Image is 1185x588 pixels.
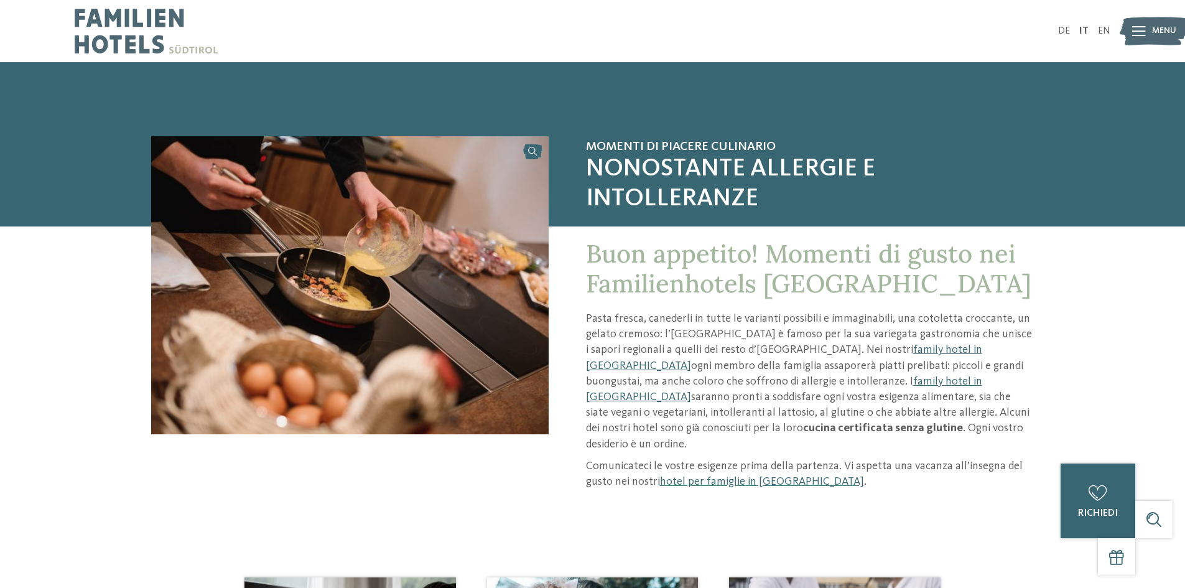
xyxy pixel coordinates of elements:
p: Comunicateci le vostre esigenze prima della partenza. Vi aspetta una vacanza all’insegna del gust... [586,459,1034,490]
span: nonostante allergie e intolleranze [586,154,1034,214]
span: richiedi [1078,508,1118,518]
p: Pasta fresca, canederli in tutte le varianti possibili e immaginabili, una cotoletta croccante, u... [586,311,1034,452]
a: family hotel in [GEOGRAPHIC_DATA] [586,344,982,371]
span: Menu [1152,25,1176,37]
span: Buon appetito! Momenti di gusto nei Familienhotels [GEOGRAPHIC_DATA] [586,238,1031,299]
a: richiedi [1061,464,1135,538]
a: IT [1079,26,1089,36]
span: Momenti di piacere culinario [586,139,1034,154]
a: hotel per famiglie in [GEOGRAPHIC_DATA] [660,476,864,487]
a: family hotel in [GEOGRAPHIC_DATA] [586,376,982,403]
strong: cucina certificata senza glutine [803,422,963,434]
a: EN [1098,26,1110,36]
a: DE [1058,26,1070,36]
img: Hotel senza glutine in Alto Adige [151,136,549,434]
